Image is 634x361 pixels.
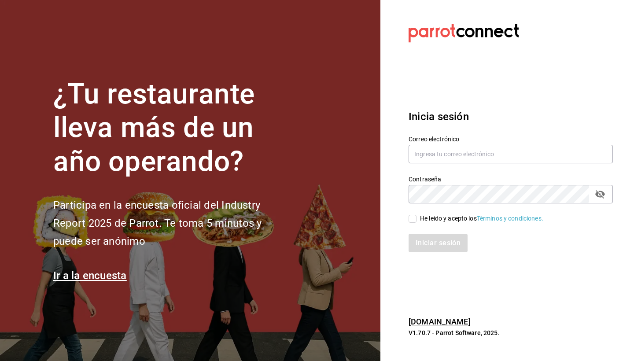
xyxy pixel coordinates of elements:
a: [DOMAIN_NAME] [409,317,471,326]
label: Correo electrónico [409,136,613,142]
div: He leído y acepto los [420,214,543,223]
h1: ¿Tu restaurante lleva más de un año operando? [53,77,291,179]
input: Ingresa tu correo electrónico [409,145,613,163]
p: V1.70.7 - Parrot Software, 2025. [409,328,613,337]
a: Ir a la encuesta [53,269,127,282]
a: Términos y condiciones. [477,215,543,222]
h3: Inicia sesión [409,109,613,125]
h2: Participa en la encuesta oficial del Industry Report 2025 de Parrot. Te toma 5 minutos y puede se... [53,196,291,250]
label: Contraseña [409,176,613,182]
button: passwordField [593,187,608,202]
